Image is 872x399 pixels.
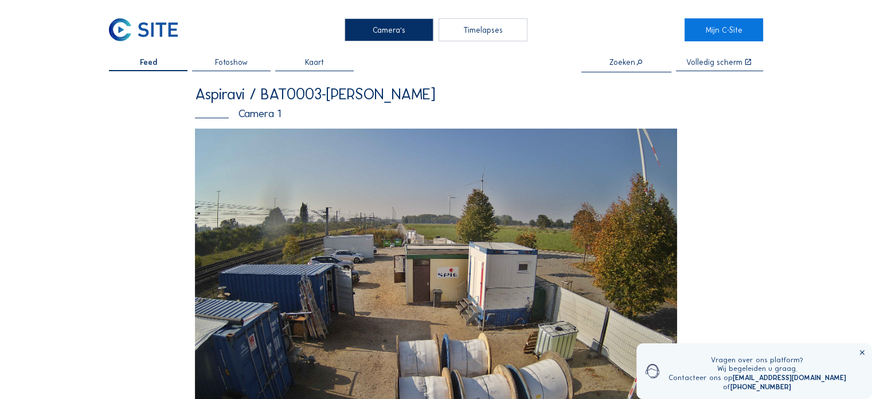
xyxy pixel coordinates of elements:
span: Feed [140,59,157,67]
img: operator [646,355,660,388]
a: [PHONE_NUMBER] [730,382,791,391]
div: Contacteer ons op [668,373,846,382]
div: Camera's [345,18,433,41]
div: Camera 1 [195,109,677,119]
a: [EMAIL_ADDRESS][DOMAIN_NAME] [732,373,846,382]
div: Aspiravi / BAT0003-[PERSON_NAME] [195,86,677,102]
a: C-SITE Logo [109,18,187,41]
img: C-SITE Logo [109,18,177,41]
a: Mijn C-Site [685,18,763,41]
div: Volledig scherm [686,59,742,67]
div: Vragen over ons platform? [668,355,846,365]
div: Timelapses [439,18,527,41]
span: Kaart [305,59,324,67]
div: of [668,382,846,392]
div: Wij begeleiden u graag. [668,364,846,373]
span: Fotoshow [215,59,248,67]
